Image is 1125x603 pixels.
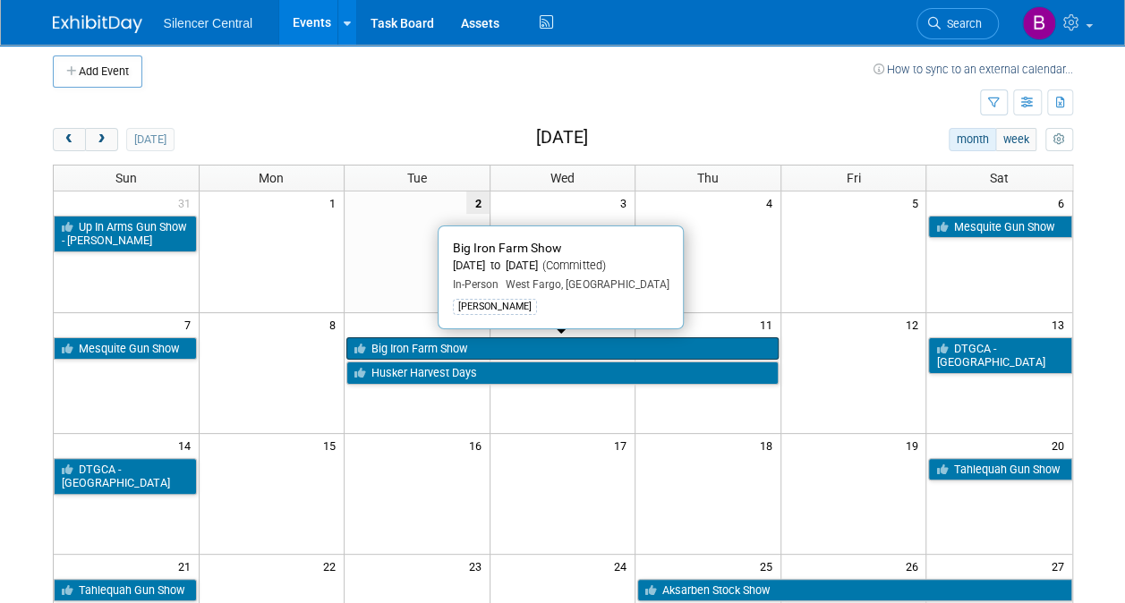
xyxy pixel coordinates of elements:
[764,191,780,214] span: 4
[328,313,344,335] span: 8
[53,55,142,88] button: Add Event
[54,216,197,252] a: Up In Arms Gun Show - [PERSON_NAME]
[164,16,253,30] span: Silencer Central
[941,17,982,30] span: Search
[54,458,197,495] a: DTGCA - [GEOGRAPHIC_DATA]
[321,555,344,577] span: 22
[467,555,490,577] span: 23
[54,579,197,602] a: Tahlequah Gun Show
[928,458,1071,481] a: Tahlequah Gun Show
[909,191,925,214] span: 5
[499,278,669,291] span: West Fargo, [GEOGRAPHIC_DATA]
[758,313,780,335] span: 11
[453,259,669,274] div: [DATE] to [DATE]
[115,171,137,185] span: Sun
[346,337,779,361] a: Big Iron Farm Show
[453,241,561,255] span: Big Iron Farm Show
[758,555,780,577] span: 25
[903,313,925,335] span: 12
[612,555,635,577] span: 24
[637,579,1071,602] a: Aksarben Stock Show
[758,434,780,456] span: 18
[903,434,925,456] span: 19
[990,171,1009,185] span: Sat
[53,128,86,151] button: prev
[346,361,779,385] a: Husker Harvest Days
[1056,191,1072,214] span: 6
[618,191,635,214] span: 3
[183,313,199,335] span: 7
[176,434,199,456] span: 14
[53,15,142,33] img: ExhibitDay
[453,299,537,315] div: [PERSON_NAME]
[453,278,499,291] span: In-Person
[54,337,197,361] a: Mesquite Gun Show
[916,8,999,39] a: Search
[259,171,284,185] span: Mon
[1045,128,1072,151] button: myCustomButton
[85,128,118,151] button: next
[1022,6,1056,40] img: Billee Page
[176,555,199,577] span: 21
[903,555,925,577] span: 26
[612,434,635,456] span: 17
[321,434,344,456] span: 15
[1050,555,1072,577] span: 27
[928,337,1071,374] a: DTGCA - [GEOGRAPHIC_DATA]
[928,216,1071,239] a: Mesquite Gun Show
[949,128,996,151] button: month
[847,171,861,185] span: Fri
[874,63,1073,76] a: How to sync to an external calendar...
[1050,434,1072,456] span: 20
[407,171,427,185] span: Tue
[1053,134,1065,146] i: Personalize Calendar
[126,128,174,151] button: [DATE]
[538,259,605,272] span: (Committed)
[697,171,719,185] span: Thu
[1050,313,1072,335] span: 13
[995,128,1036,151] button: week
[328,191,344,214] span: 1
[550,171,575,185] span: Wed
[176,191,199,214] span: 31
[466,191,490,214] span: 2
[535,128,587,148] h2: [DATE]
[467,434,490,456] span: 16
